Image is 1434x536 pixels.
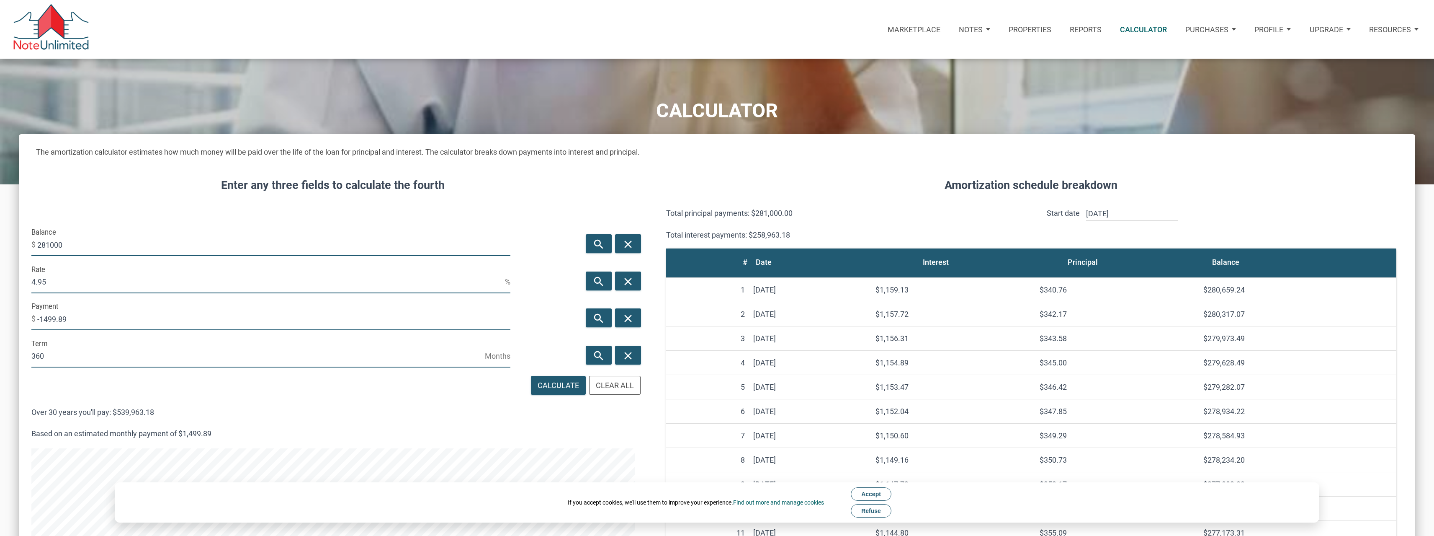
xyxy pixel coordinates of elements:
[37,233,510,256] input: Balance
[861,491,881,497] span: Accept
[623,312,633,325] i: close
[1047,206,1080,242] p: Start date
[875,357,1031,368] div: $1,154.89
[623,350,633,362] i: close
[37,308,510,330] input: Payment
[1203,381,1392,393] div: $279,282.07
[670,381,745,393] div: 5
[670,454,745,466] div: 8
[888,25,940,34] p: Marketplace
[950,14,999,44] button: Notes
[596,380,634,391] div: Clear All
[615,346,641,365] button: close
[594,275,604,288] i: search
[670,284,745,295] div: 1
[1245,14,1300,44] button: Profile
[1068,255,1098,269] div: Principal
[656,177,1406,194] h4: Amortization schedule breakdown
[1254,25,1283,34] p: Profile
[875,333,1031,344] div: $1,156.31
[31,405,635,419] p: Over 30 years you'll pay: $539,963.18
[586,272,612,290] button: search
[1360,14,1428,44] button: Resources
[31,225,56,240] label: Balance
[1040,308,1195,320] div: $342.17
[1212,255,1239,269] div: Balance
[586,234,612,253] button: search
[589,376,641,395] button: Clear All
[1203,357,1392,368] div: $279,628.49
[31,312,37,326] span: $
[1203,406,1392,417] div: $278,934.22
[1040,284,1195,295] div: $340.76
[753,333,868,344] div: [DATE]
[31,427,635,441] p: Based on an estimated monthly payment of $1,499.89
[959,25,983,34] p: Notes
[851,487,891,501] button: Accept
[31,262,45,277] label: Rate
[753,430,868,441] div: [DATE]
[1369,25,1411,34] p: Resources
[623,275,633,288] i: close
[1040,454,1195,466] div: $350.73
[753,284,868,295] div: [DATE]
[1111,14,1176,44] a: Calculator
[875,308,1031,320] div: $1,157.72
[586,346,612,365] button: search
[670,406,745,417] div: 6
[1120,25,1167,34] p: Calculator
[670,357,745,368] div: 4
[1061,14,1111,44] button: Reports
[1040,357,1195,368] div: $345.00
[1009,25,1051,34] p: Properties
[753,357,868,368] div: [DATE]
[670,333,745,344] div: 3
[1203,479,1392,490] div: $277,882.03
[1040,333,1195,344] div: $343.58
[485,350,510,363] span: Months
[875,479,1031,490] div: $1,147.72
[28,177,638,194] h4: Enter any three fields to calculate the fourth
[753,308,868,320] div: [DATE]
[615,272,641,290] button: close
[666,228,1022,242] p: Total interest payments: $258,963.18
[594,238,604,251] i: search
[615,234,641,253] button: close
[505,275,510,289] span: %
[875,284,1031,295] div: $1,159.13
[666,206,1022,220] p: Total principal payments: $281,000.00
[31,337,47,352] label: Term
[670,308,745,320] div: 2
[1176,14,1245,44] button: Purchases
[670,430,745,441] div: 7
[861,508,881,514] span: Refuse
[531,376,586,395] button: Calculate
[1070,25,1102,34] p: Reports
[923,255,949,269] div: Interest
[733,499,824,506] a: Find out more and manage cookies
[1040,479,1195,490] div: $352.17
[1300,14,1360,44] button: Upgrade
[753,454,868,466] div: [DATE]
[538,380,579,391] div: Calculate
[594,312,604,325] i: search
[1310,25,1343,34] p: Upgrade
[1203,454,1392,466] div: $278,234.20
[875,430,1031,441] div: $1,150.60
[568,498,824,507] div: If you accept cookies, we'll use them to improve your experience.
[1203,430,1392,441] div: $278,584.93
[1203,333,1392,344] div: $279,973.49
[875,406,1031,417] div: $1,152.04
[753,381,868,393] div: [DATE]
[1203,284,1392,295] div: $280,659.24
[753,406,868,417] div: [DATE]
[31,345,485,368] input: Term
[10,100,1425,122] h1: CALCULATOR
[753,479,868,490] div: [DATE]
[875,454,1031,466] div: $1,149.16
